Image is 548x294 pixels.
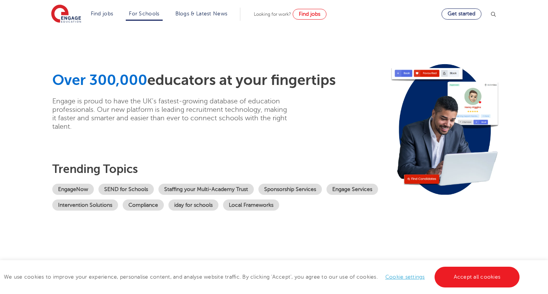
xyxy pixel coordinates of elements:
[52,97,289,131] p: Engage is proud to have the UK’s fastest-growing database of education professionals. Our new pla...
[441,8,481,20] a: Get started
[385,274,425,280] a: Cookie settings
[390,58,500,201] img: Image for: Looking for staff
[254,12,291,17] span: Looking for work?
[326,184,378,195] a: Engage Services
[51,5,81,24] img: Engage Education
[299,11,320,17] span: Find jobs
[98,184,154,195] a: SEND for Schools
[91,11,113,17] a: Find jobs
[52,199,118,211] a: Intervention Solutions
[293,9,326,20] a: Find jobs
[52,71,386,89] h1: educators at your fingertips
[258,184,322,195] a: Sponsorship Services
[168,199,218,211] a: iday for schools
[129,11,159,17] a: For Schools
[175,11,228,17] a: Blogs & Latest News
[52,162,386,176] h3: Trending topics
[52,72,147,88] span: Over 300,000
[435,267,520,287] a: Accept all cookies
[52,184,94,195] a: EngageNow
[123,199,164,211] a: Compliance
[158,184,254,195] a: Staffing your Multi-Academy Trust
[4,274,521,280] span: We use cookies to improve your experience, personalise content, and analyse website traffic. By c...
[223,199,279,211] a: Local Frameworks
